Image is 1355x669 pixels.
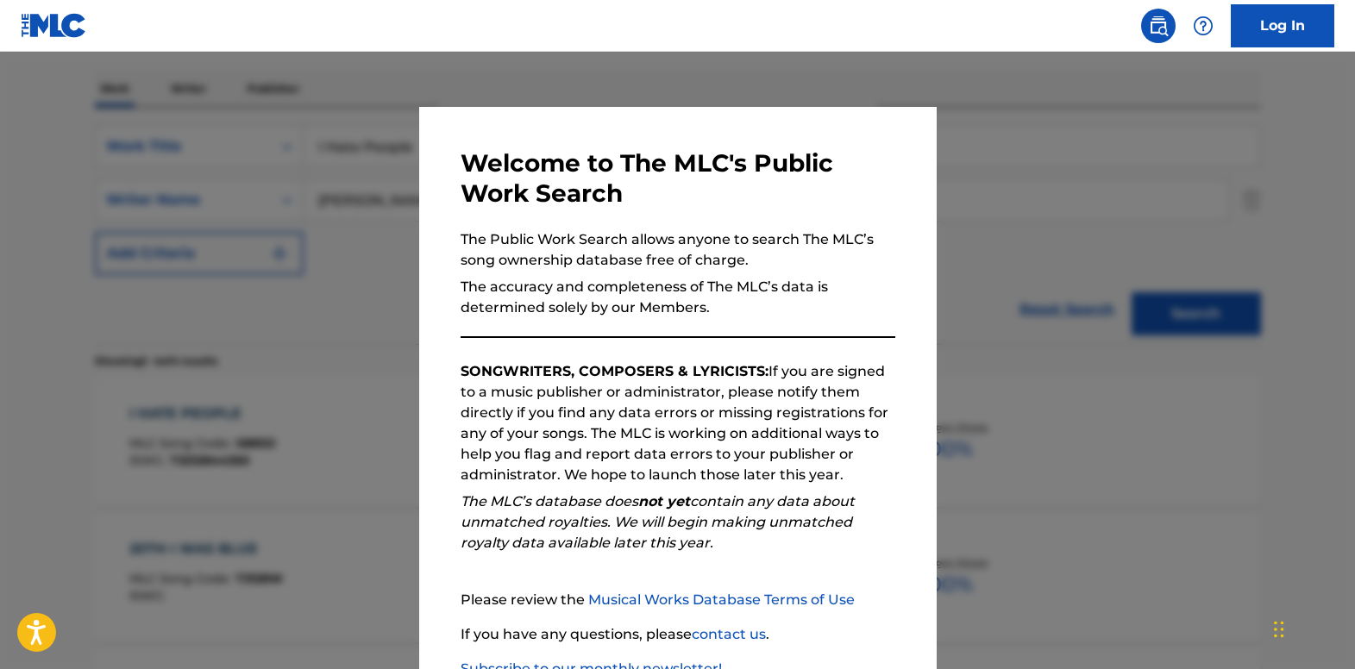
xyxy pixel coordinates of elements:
[461,493,855,551] em: The MLC’s database does contain any data about unmatched royalties. We will begin making unmatche...
[692,626,766,642] a: contact us
[461,363,768,379] strong: SONGWRITERS, COMPOSERS & LYRICISTS:
[638,493,690,510] strong: not yet
[1148,16,1169,36] img: search
[1186,9,1220,43] div: Help
[461,277,895,318] p: The accuracy and completeness of The MLC’s data is determined solely by our Members.
[1231,4,1334,47] a: Log In
[1193,16,1214,36] img: help
[1269,586,1355,669] iframe: Chat Widget
[21,13,87,38] img: MLC Logo
[461,361,895,485] p: If you are signed to a music publisher or administrator, please notify them directly if you find ...
[461,229,895,271] p: The Public Work Search allows anyone to search The MLC’s song ownership database free of charge.
[461,624,895,645] p: If you have any questions, please .
[588,591,855,608] a: Musical Works Database Terms of Use
[1141,9,1176,43] a: Public Search
[461,148,895,209] h3: Welcome to The MLC's Public Work Search
[1274,603,1284,655] div: Drag
[461,590,895,610] p: Please review the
